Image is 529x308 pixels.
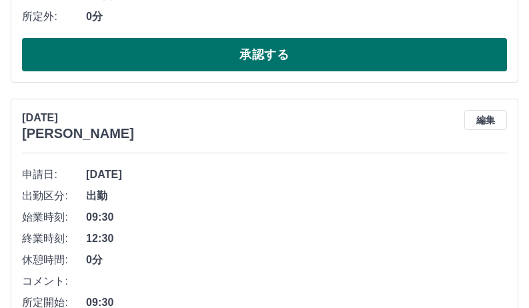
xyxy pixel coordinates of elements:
span: 始業時刻: [22,209,86,225]
span: 所定外: [22,9,86,25]
span: 終業時刻: [22,231,86,247]
button: 承認する [22,38,507,71]
h3: [PERSON_NAME] [22,126,134,141]
p: [DATE] [22,110,134,126]
span: 出勤区分: [22,188,86,204]
span: 0分 [86,252,507,268]
button: 編集 [464,110,507,130]
span: コメント: [22,273,86,289]
span: 12:30 [86,231,507,247]
span: [DATE] [86,167,507,183]
span: 休憩時間: [22,252,86,268]
span: 0分 [86,9,507,25]
span: 申請日: [22,167,86,183]
span: 09:30 [86,209,507,225]
span: 出勤 [86,188,507,204]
